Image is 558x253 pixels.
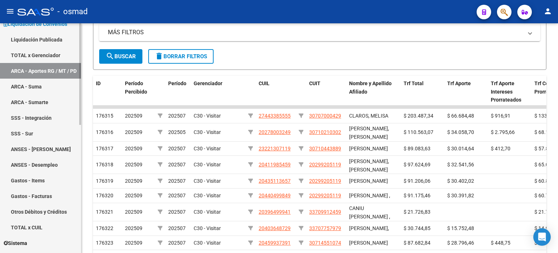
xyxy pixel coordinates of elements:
[168,80,186,86] span: Período
[404,80,424,86] span: Trf Total
[447,80,471,86] span: Trf Aporte
[194,209,221,215] span: C30 - Visitar
[404,113,433,119] span: $ 203.487,34
[125,113,142,119] span: 202509
[125,146,142,151] span: 202509
[4,239,27,247] span: Sistema
[259,113,291,119] span: 27443385555
[447,193,474,198] span: $ 30.391,82
[125,129,142,135] span: 202509
[259,80,270,86] span: CUIL
[125,178,142,184] span: 202509
[165,76,191,108] datatable-header-cell: Período
[447,129,474,135] span: $ 34.058,70
[125,80,147,95] span: Período Percibido
[309,113,341,119] span: 30707000429
[168,193,186,198] span: 202507
[447,162,474,167] span: $ 32.541,56
[349,193,390,198] span: [PERSON_NAME] ,
[349,126,389,140] span: [PERSON_NAME], [PERSON_NAME]
[309,80,320,86] span: CUIT
[96,209,113,215] span: 176321
[349,146,388,151] span: [PERSON_NAME]
[96,193,113,198] span: 176320
[404,209,430,215] span: $ 21.726,83
[4,20,67,28] span: Liquidación de Convenios
[194,225,221,231] span: C30 - Visitar
[93,76,122,108] datatable-header-cell: ID
[168,240,186,246] span: 202507
[106,53,136,60] span: Buscar
[259,209,291,215] span: 20396499941
[491,240,510,246] span: $ 448,75
[309,146,341,151] span: 30710443889
[349,178,388,184] span: [PERSON_NAME]
[125,225,142,231] span: 202509
[349,113,388,119] span: CLAROS, MELISA
[444,76,488,108] datatable-header-cell: Trf Aporte
[309,162,341,167] span: 20299205119
[309,178,341,184] span: 20299205119
[194,178,221,184] span: C30 - Visitar
[491,113,510,119] span: $ 916,91
[194,129,221,135] span: C30 - Visitar
[309,225,341,231] span: 33707757979
[256,76,296,108] datatable-header-cell: CUIL
[491,146,510,151] span: $ 412,70
[259,193,291,198] span: 20440499849
[543,7,552,16] mat-icon: person
[122,76,155,108] datatable-header-cell: Período Percibido
[404,178,430,184] span: $ 91.206,06
[404,225,430,231] span: $ 30.744,85
[168,209,186,215] span: 202507
[309,240,341,246] span: 30714551074
[533,228,551,246] div: Open Intercom Messenger
[125,240,142,246] span: 202509
[259,146,291,151] span: 23221307119
[96,113,113,119] span: 176315
[491,129,515,135] span: $ 2.795,66
[96,178,113,184] span: 176319
[349,240,388,246] span: [PERSON_NAME]
[349,225,389,231] span: [PERSON_NAME],
[404,129,433,135] span: $ 110.563,07
[447,225,474,231] span: $ 15.752,48
[349,205,390,220] span: CANIU [PERSON_NAME] ,
[259,162,291,167] span: 20411985459
[401,76,444,108] datatable-header-cell: Trf Total
[96,129,113,135] span: 176316
[96,162,113,167] span: 176318
[309,193,341,198] span: 20299205119
[404,240,430,246] span: $ 87.682,84
[96,146,113,151] span: 176317
[447,240,474,246] span: $ 28.796,46
[6,7,15,16] mat-icon: menu
[194,240,221,246] span: C30 - Visitar
[194,80,222,86] span: Gerenciador
[96,225,113,231] span: 176322
[96,80,101,86] span: ID
[125,193,142,198] span: 202509
[447,178,474,184] span: $ 30.402,02
[168,129,186,135] span: 202505
[194,193,221,198] span: C30 - Visitar
[155,53,207,60] span: Borrar Filtros
[404,162,430,167] span: $ 97.624,69
[168,113,186,119] span: 202507
[346,76,401,108] datatable-header-cell: Nombre y Apellido Afiliado
[404,146,430,151] span: $ 89.083,63
[259,129,291,135] span: 20278003249
[125,209,142,215] span: 202509
[309,209,341,215] span: 33709912459
[447,146,474,151] span: $ 30.014,64
[491,80,521,103] span: Trf Aporte Intereses Prorrateados
[194,162,221,167] span: C30 - Visitar
[168,146,186,151] span: 202507
[108,28,523,36] mat-panel-title: MÁS FILTROS
[259,240,291,246] span: 20459937391
[168,162,186,167] span: 202507
[488,76,531,108] datatable-header-cell: Trf Aporte Intereses Prorrateados
[106,52,114,60] mat-icon: search
[99,24,540,41] mat-expansion-panel-header: MÁS FILTROS
[191,76,245,108] datatable-header-cell: Gerenciador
